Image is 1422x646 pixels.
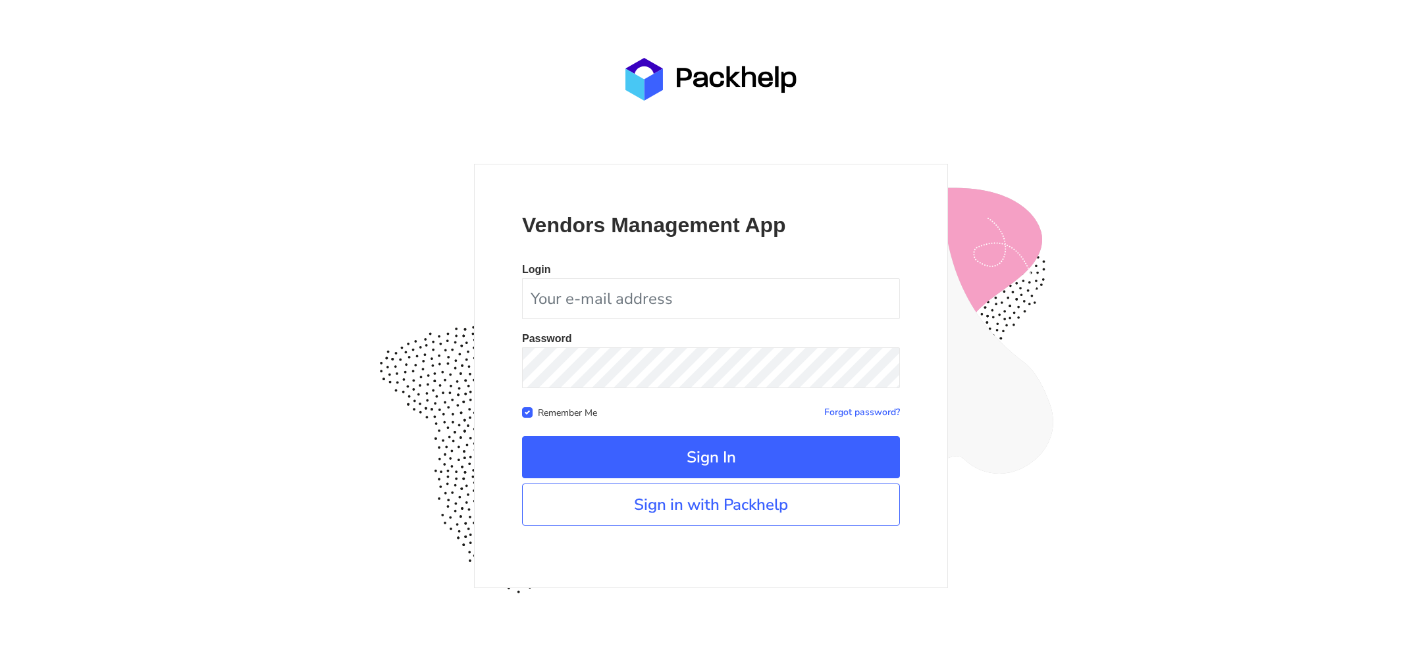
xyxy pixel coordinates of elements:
a: Forgot password? [824,406,900,418]
a: Sign in with Packhelp [522,484,900,526]
p: Password [522,334,900,344]
p: Vendors Management App [522,212,900,238]
label: Remember Me [538,405,597,419]
button: Sign In [522,436,900,478]
input: Your e-mail address [522,278,900,319]
p: Login [522,264,900,275]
